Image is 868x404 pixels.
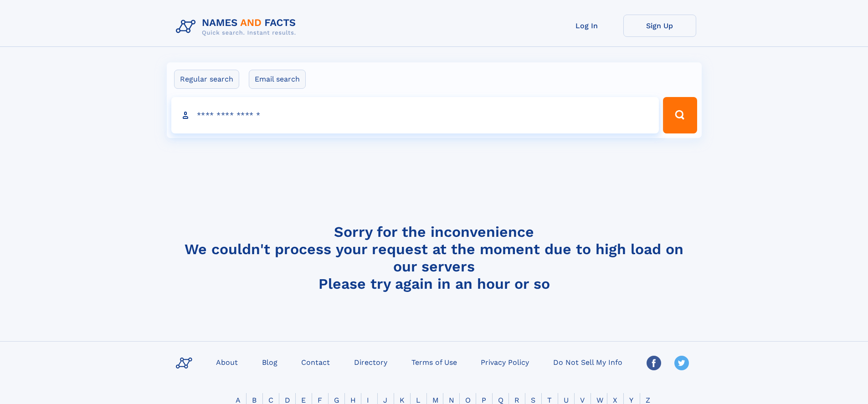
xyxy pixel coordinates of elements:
a: Directory [350,355,391,368]
a: Do Not Sell My Info [550,355,626,368]
h4: Sorry for the inconvenience We couldn't process your request at the moment due to high load on ou... [172,223,696,292]
label: Email search [249,70,306,89]
a: Sign Up [623,15,696,37]
a: Contact [298,355,334,368]
label: Regular search [174,70,239,89]
img: Twitter [674,356,689,370]
a: Blog [258,355,281,368]
button: Search Button [663,97,697,133]
a: Terms of Use [408,355,461,368]
a: Privacy Policy [477,355,533,368]
input: search input [171,97,659,133]
img: Facebook [647,356,661,370]
a: Log In [550,15,623,37]
img: Logo Names and Facts [172,15,303,39]
a: About [212,355,241,368]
